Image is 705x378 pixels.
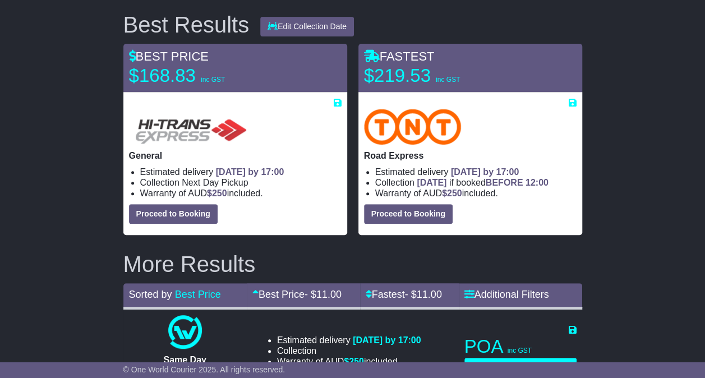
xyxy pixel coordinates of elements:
li: Warranty of AUD included. [140,188,342,199]
span: 11.00 [316,289,342,300]
span: $ [442,188,462,198]
img: TNT Domestic: Road Express [364,109,462,145]
img: HiTrans (Machship): General [129,109,251,145]
li: Collection [375,177,577,188]
li: Collection [277,345,421,356]
span: © One World Courier 2025. All rights reserved. [123,365,285,374]
span: inc GST [201,76,225,84]
button: Edit Collection Date [260,17,354,36]
li: Estimated delivery [375,167,577,177]
span: [DATE] by 17:00 [216,167,284,177]
a: Fastest- $11.00 [366,289,442,300]
li: Estimated delivery [277,335,421,345]
span: BEFORE [486,178,523,187]
span: [DATE] [417,178,446,187]
div: Best Results [118,12,255,37]
li: Warranty of AUD included. [375,188,577,199]
h2: More Results [123,252,582,276]
li: Collection [140,177,342,188]
button: Proceed to Booking [464,358,577,377]
span: BEST PRICE [129,49,209,63]
button: Proceed to Booking [129,204,218,224]
span: 250 [447,188,462,198]
p: $219.53 [364,64,504,87]
span: [DATE] by 17:00 [451,167,519,177]
span: - $ [405,289,442,300]
span: - $ [305,289,342,300]
li: Warranty of AUD included. [277,356,421,367]
span: Next Day Pickup [182,178,248,187]
span: if booked [417,178,548,187]
span: inc GST [436,76,460,84]
span: $ [207,188,227,198]
button: Proceed to Booking [364,204,453,224]
span: 250 [212,188,227,198]
span: inc GST [508,347,532,354]
img: One World Courier: Same Day Nationwide(quotes take 0.5-1 hour) [168,315,202,349]
span: FASTEST [364,49,435,63]
span: 250 [349,357,364,366]
span: $ [344,357,364,366]
p: POA [464,335,577,358]
span: Sorted by [129,289,172,300]
span: 11.00 [417,289,442,300]
p: Road Express [364,150,577,161]
p: $168.83 [129,64,269,87]
a: Additional Filters [464,289,549,300]
a: Best Price- $11.00 [252,289,342,300]
p: General [129,150,342,161]
a: Best Price [175,289,221,300]
span: 12:00 [526,178,549,187]
li: Estimated delivery [140,167,342,177]
span: [DATE] by 17:00 [353,335,421,345]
